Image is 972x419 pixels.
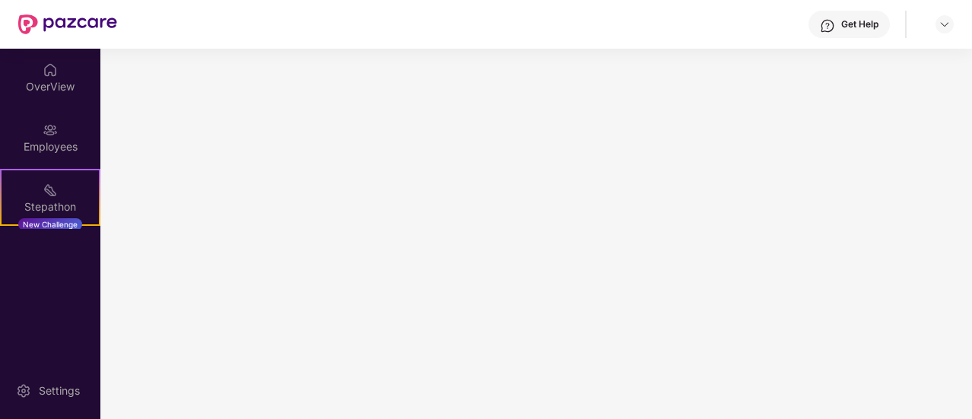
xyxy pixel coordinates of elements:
[820,18,835,33] img: svg+xml;base64,PHN2ZyBpZD0iSGVscC0zMngzMiIgeG1sbnM9Imh0dHA6Ly93d3cudzMub3JnLzIwMDAvc3ZnIiB3aWR0aD...
[16,383,31,398] img: svg+xml;base64,PHN2ZyBpZD0iU2V0dGluZy0yMHgyMCIgeG1sbnM9Imh0dHA6Ly93d3cudzMub3JnLzIwMDAvc3ZnIiB3aW...
[43,122,58,138] img: svg+xml;base64,PHN2ZyBpZD0iRW1wbG95ZWVzIiB4bWxucz0iaHR0cDovL3d3dy53My5vcmcvMjAwMC9zdmciIHdpZHRoPS...
[18,218,82,230] div: New Challenge
[18,14,117,34] img: New Pazcare Logo
[43,183,58,198] img: svg+xml;base64,PHN2ZyB4bWxucz0iaHR0cDovL3d3dy53My5vcmcvMjAwMC9zdmciIHdpZHRoPSIyMSIgaGVpZ2h0PSIyMC...
[2,199,99,214] div: Stepathon
[34,383,84,398] div: Settings
[841,18,878,30] div: Get Help
[939,18,951,30] img: svg+xml;base64,PHN2ZyBpZD0iRHJvcGRvd24tMzJ4MzIiIHhtbG5zPSJodHRwOi8vd3d3LnczLm9yZy8yMDAwL3N2ZyIgd2...
[43,62,58,78] img: svg+xml;base64,PHN2ZyBpZD0iSG9tZSIgeG1sbnM9Imh0dHA6Ly93d3cudzMub3JnLzIwMDAvc3ZnIiB3aWR0aD0iMjAiIG...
